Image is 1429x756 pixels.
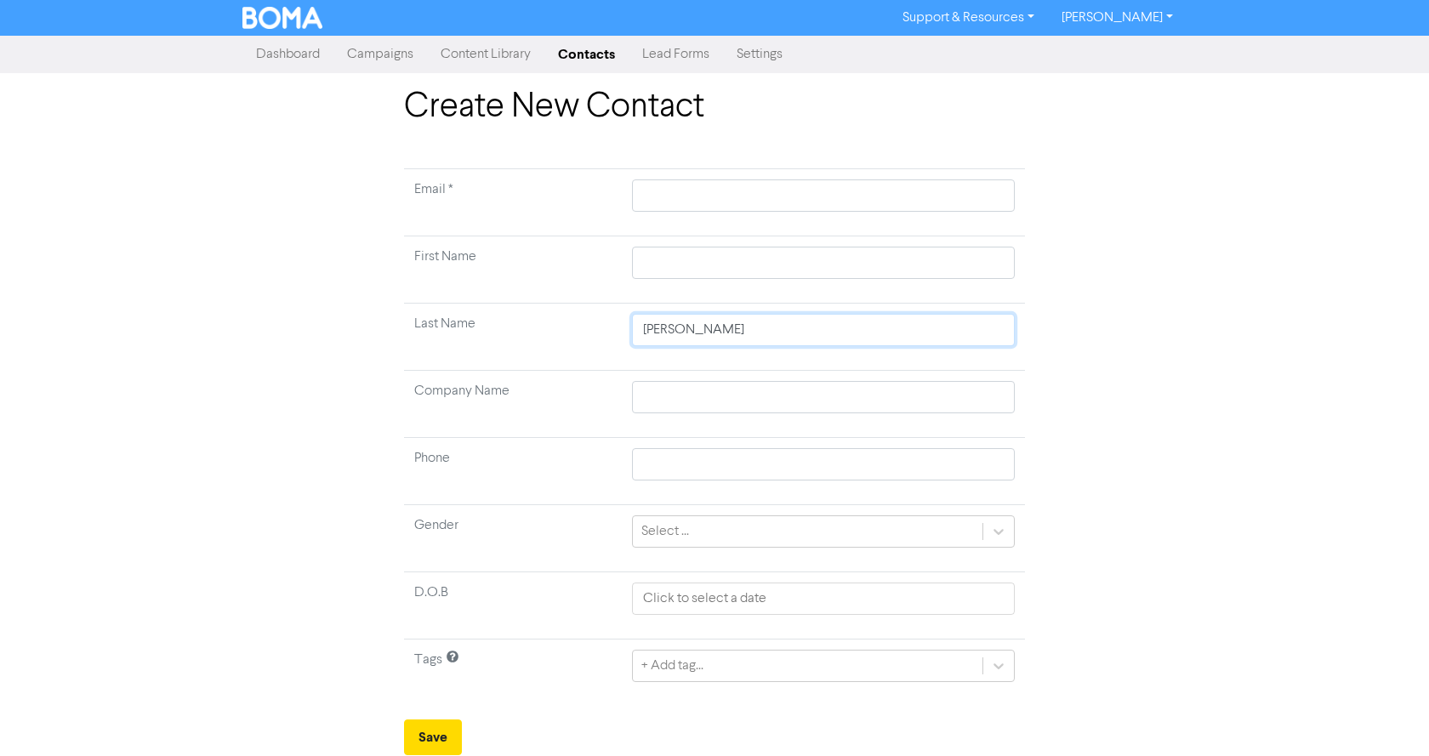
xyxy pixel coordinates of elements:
h1: Create New Contact [404,87,1025,128]
td: Gender [404,505,622,572]
td: Tags [404,639,622,707]
button: Save [404,719,462,755]
a: Dashboard [242,37,333,71]
input: Click to select a date [632,583,1015,615]
a: Content Library [427,37,544,71]
img: BOMA Logo [242,7,322,29]
td: Phone [404,438,622,505]
a: Support & Resources [889,4,1048,31]
a: Settings [723,37,796,71]
td: Last Name [404,304,622,371]
div: Select ... [641,521,689,542]
a: [PERSON_NAME] [1048,4,1187,31]
td: Required [404,169,622,236]
iframe: Chat Widget [1344,674,1429,756]
div: + Add tag... [641,656,703,676]
a: Contacts [544,37,629,71]
a: Campaigns [333,37,427,71]
td: D.O.B [404,572,622,639]
td: Company Name [404,371,622,438]
a: Lead Forms [629,37,723,71]
td: First Name [404,236,622,304]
